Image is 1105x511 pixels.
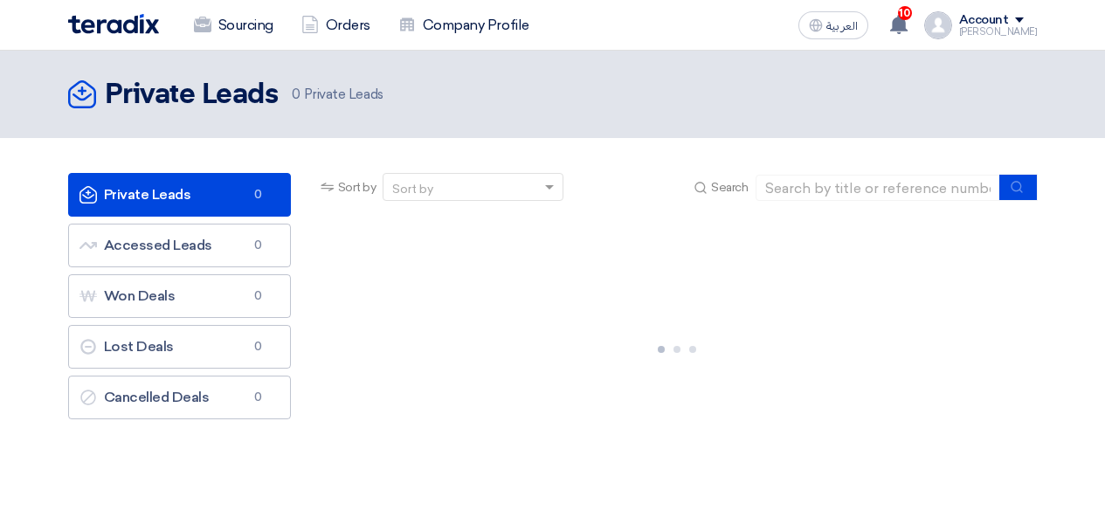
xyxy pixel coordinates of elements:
span: 0 [248,338,269,356]
a: Orders [287,6,384,45]
a: Won Deals0 [68,274,291,318]
h2: Private Leads [105,78,279,113]
a: Private Leads0 [68,173,291,217]
div: Account [959,13,1009,28]
span: Sort by [338,178,376,197]
button: العربية [798,11,868,39]
a: Cancelled Deals0 [68,376,291,419]
span: 0 [248,287,269,305]
img: Teradix logo [68,14,159,34]
span: العربية [826,20,858,32]
img: profile_test.png [924,11,952,39]
span: 0 [248,389,269,406]
div: Sort by [392,180,433,198]
input: Search by title or reference number [756,175,1000,201]
a: Lost Deals0 [68,325,291,369]
div: [PERSON_NAME] [959,27,1038,37]
span: 0 [292,86,300,102]
span: 10 [898,6,912,20]
a: Accessed Leads0 [68,224,291,267]
span: 0 [248,186,269,204]
a: Company Profile [384,6,543,45]
span: Private Leads [292,85,383,105]
span: 0 [248,237,269,254]
span: Search [711,178,748,197]
a: Sourcing [180,6,287,45]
